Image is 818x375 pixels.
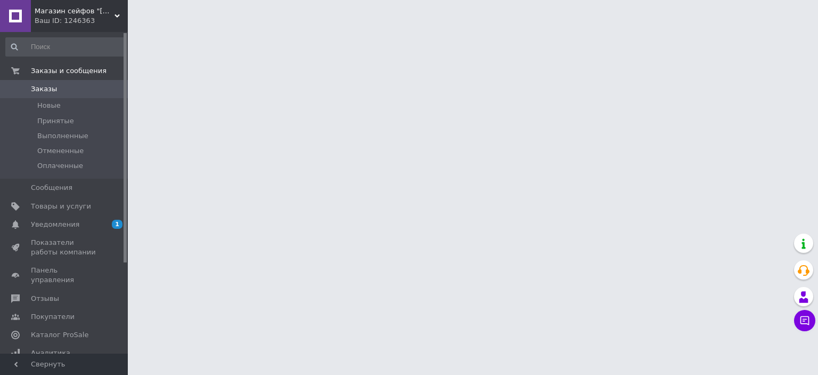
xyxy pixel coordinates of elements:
span: Показатели работы компании [31,238,99,257]
span: Отзывы [31,294,59,304]
span: Аналитика [31,348,70,358]
span: Принятые [37,116,74,126]
span: Товары и услуги [31,202,91,211]
span: Покупатели [31,312,75,322]
button: Чат с покупателем [794,310,815,331]
span: Панель управления [31,266,99,285]
span: Сообщения [31,183,72,193]
div: Ваш ID: 1246363 [35,16,128,26]
span: Заказы и сообщения [31,66,107,76]
span: Каталог ProSale [31,330,88,340]
input: Поиск [5,37,126,57]
span: Уведомления [31,220,79,229]
span: 1 [112,220,122,229]
span: Новые [37,101,61,110]
span: Оплаченные [37,161,83,171]
span: Отмененные [37,146,84,156]
span: Заказы [31,84,57,94]
span: Магазин сейфов "Safe.net.ua" [35,6,114,16]
span: Выполненные [37,131,88,141]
